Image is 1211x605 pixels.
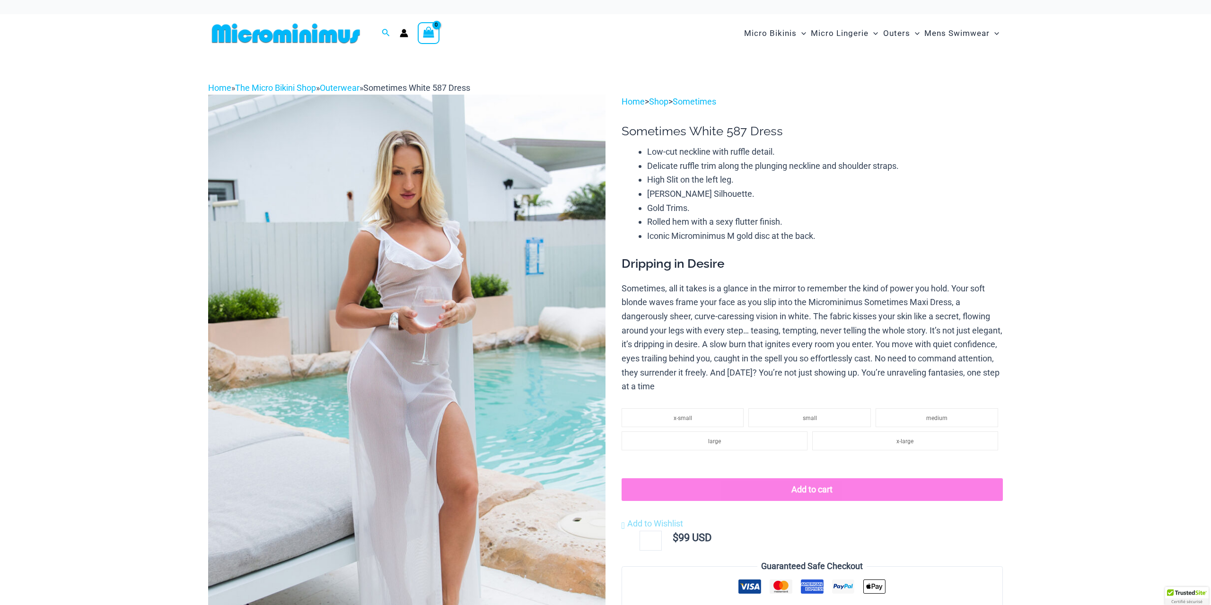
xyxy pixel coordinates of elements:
a: OutersMenu ToggleMenu Toggle [881,19,922,48]
a: View Shopping Cart, empty [418,22,439,44]
li: x-small [622,408,744,427]
li: medium [876,408,998,427]
li: Iconic Microminimus M gold disc at the back. [647,229,1003,243]
a: The Micro Bikini Shop [235,83,316,93]
span: small [803,415,817,421]
a: Search icon link [382,27,390,39]
a: Home [622,96,645,106]
span: x-small [674,415,692,421]
span: Outers [883,21,910,45]
span: Menu Toggle [910,21,920,45]
span: medium [926,415,948,421]
bdi: 99 USD [673,532,711,544]
span: Micro Bikinis [744,21,797,45]
span: x-large [896,438,913,445]
li: large [622,431,807,450]
nav: Site Navigation [740,18,1003,49]
li: x-large [812,431,998,450]
span: Menu Toggle [797,21,806,45]
a: Sometimes [673,96,716,106]
span: $ [673,532,678,544]
span: Menu Toggle [869,21,878,45]
li: Low-cut neckline with ruffle detail. [647,145,1003,159]
a: Shop [649,96,668,106]
p: > > [622,95,1003,109]
img: MM SHOP LOGO FLAT [208,23,364,44]
h1: Sometimes White 587 Dress [622,124,1003,139]
span: » » » [208,83,470,93]
span: Sometimes White 587 Dress [363,83,470,93]
li: [PERSON_NAME] Silhouette. [647,187,1003,201]
a: Outerwear [320,83,360,93]
li: Delicate ruffle trim along the plunging neckline and shoulder straps. [647,159,1003,173]
h3: Dripping in Desire [622,256,1003,272]
div: TrustedSite Certified [1165,587,1209,605]
li: small [748,408,871,427]
li: Gold Trims. [647,201,1003,215]
span: Menu Toggle [990,21,999,45]
a: Account icon link [400,29,408,37]
a: Micro LingerieMenu ToggleMenu Toggle [808,19,880,48]
input: Product quantity [640,531,662,551]
p: Sometimes, all it takes is a glance in the mirror to remember the kind of power you hold. Your so... [622,281,1003,394]
a: Micro BikinisMenu ToggleMenu Toggle [742,19,808,48]
legend: Guaranteed Safe Checkout [757,559,867,573]
span: Micro Lingerie [811,21,869,45]
a: Mens SwimwearMenu ToggleMenu Toggle [922,19,1001,48]
span: large [708,438,721,445]
button: Add to cart [622,478,1003,501]
span: Add to Wishlist [627,518,683,528]
a: Home [208,83,231,93]
li: High Slit on the left leg. [647,173,1003,187]
a: Add to Wishlist [622,517,683,531]
span: Mens Swimwear [924,21,990,45]
li: Rolled hem with a sexy flutter finish. [647,215,1003,229]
